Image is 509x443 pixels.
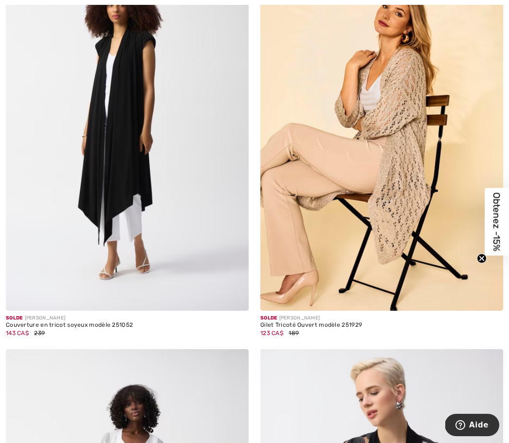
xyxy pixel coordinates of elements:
span: 143 CA$ [6,330,29,337]
span: 239 [34,330,45,337]
div: [PERSON_NAME] [260,315,503,322]
div: [PERSON_NAME] [6,315,249,322]
span: Obtenez -15% [491,192,503,251]
span: 189 [289,330,299,337]
div: Obtenez -15%Close teaser [485,188,509,255]
span: Solde [6,315,23,321]
span: Solde [260,315,277,321]
span: 123 CA$ [260,330,283,337]
div: Couverture en tricot soyeux modèle 251052 [6,322,249,329]
iframe: Ouvre un widget dans lequel vous pouvez trouver plus d’informations [445,414,499,438]
div: Gilet Tricoté Ouvert modèle 251929 [260,322,503,329]
button: Close teaser [477,253,487,263]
